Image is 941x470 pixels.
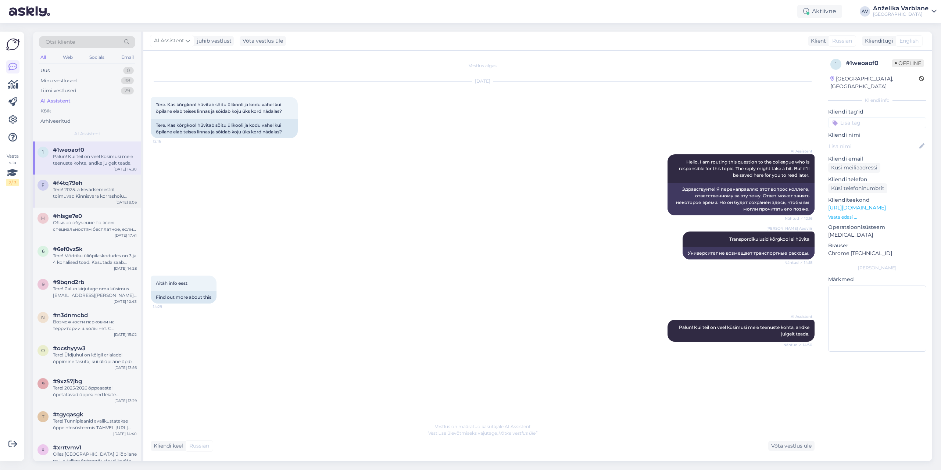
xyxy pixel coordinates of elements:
span: Russian [189,442,209,450]
div: [DATE] 13:56 [114,365,137,370]
div: [GEOGRAPHIC_DATA] [873,11,929,17]
div: [DATE] 14:28 [114,266,137,271]
div: [DATE] 17:41 [115,233,137,238]
div: AV [860,6,870,17]
span: #xrrtvmv1 [53,444,82,451]
div: Klienditugi [862,37,893,45]
div: Uus [40,67,50,74]
span: AI Assistent [785,148,812,154]
p: Kliendi nimi [828,131,926,139]
div: [GEOGRAPHIC_DATA], [GEOGRAPHIC_DATA] [830,75,919,90]
div: Klient [808,37,826,45]
a: Anželika Varblane[GEOGRAPHIC_DATA] [873,6,937,17]
span: Transpordikulusid kõrgkool ei hüvita [729,236,809,242]
span: Vestlus on määratud kasutajale AI Assistent [435,424,531,429]
span: Nähtud ✓ 12:16 [785,216,812,221]
span: 1 [835,61,837,67]
p: Brauser [828,242,926,250]
div: Socials [88,53,106,62]
div: [DATE] 14:30 [114,166,137,172]
span: 9 [42,281,44,287]
div: All [39,53,47,62]
img: Askly Logo [6,37,20,51]
div: Обычно обучение по всем специальностям бесплатное, если студент учится на очной форме и выполняет... [53,219,137,233]
div: Tere! 2025. a kevadsemestril toimuvad Kinnisvara korrashoiu koolitused, millele on veel võimalik ... [53,186,137,200]
div: Palun! Kui teil on veel küsimusi meie teenuste kohta, andke julgelt teada. [53,153,137,166]
div: [DATE] 13:29 [114,398,137,403]
span: Vestluse ülevõtmiseks vajutage [428,430,537,436]
div: Arhiveeritud [40,118,71,125]
span: Russian [832,37,852,45]
span: #9xz57jbg [53,378,82,385]
span: 1 [42,149,44,155]
div: Vestlus algas [151,62,815,69]
div: [DATE] 14:40 [113,431,137,437]
span: English [899,37,919,45]
div: 38 [121,77,134,85]
p: Operatsioonisüsteem [828,223,926,231]
input: Lisa nimi [829,142,918,150]
div: Tere! Tunniplaanid avalikustatakse õppeinfosüsteemis TAHVEL [URL][DOMAIN_NAME] juuli teises poole... [53,418,137,431]
div: 2 / 3 [6,179,19,186]
div: Aktiivne [797,5,842,18]
span: Otsi kliente [46,38,75,46]
p: [MEDICAL_DATA] [828,231,926,239]
div: Здравствуйте! Я перенаправляю этот вопрос коллеге, ответственному за эту тему. Ответ может занять... [668,183,815,215]
span: n [41,315,45,320]
span: #f4tq79eh [53,180,82,186]
div: Tere! Mõdriku üliõpilaskodudes on 3 ja 4 kohalised toad. Kasutada saab pesumasinat ja külmkapiga ... [53,252,137,266]
div: [DATE] 10:43 [114,299,137,304]
p: Märkmed [828,276,926,283]
div: Find out more about this [151,291,217,304]
span: 12:16 [153,139,180,144]
i: „Võtke vestlus üle” [497,430,537,436]
div: # 1weoaof0 [846,59,892,68]
span: #9bqnd2rb [53,279,84,286]
span: 6 [42,248,44,254]
span: #hlsge7e0 [53,213,82,219]
div: [PERSON_NAME] [828,265,926,271]
div: [DATE] 15:02 [114,332,137,337]
div: Olles [GEOGRAPHIC_DATA] üliõpilane palun tellige õpisoorituste väljavõte õppeinfosüsteemis TAHVEL... [53,451,137,464]
div: Web [61,53,74,62]
span: AI Assistent [74,130,100,137]
span: Nähtud ✓ 14:18 [784,260,812,265]
span: AI Assistent [785,314,812,319]
span: #6ef0vz5k [53,246,83,252]
span: x [42,447,44,452]
div: Возможности парковки на территории школы нет. С правилами парковки в [GEOGRAPHIC_DATA] можно озна... [53,319,137,332]
div: Tiimi vestlused [40,87,76,94]
p: Klienditeekond [828,196,926,204]
div: Tere! 2025/2026 õppeaastal õpetatavad õppeained leiate [PERSON_NAME] õppekavasid vaadates: [URL][... [53,385,137,398]
p: Chrome [TECHNICAL_ID] [828,250,926,257]
span: t [42,414,44,419]
span: o [41,348,45,353]
div: Kõik [40,107,51,115]
div: [DATE] [151,78,815,85]
span: Hello, I am routing this question to the colleague who is responsible for this topic. The reply m... [679,159,811,178]
div: Küsi meiliaadressi [828,163,880,173]
div: Университет не возмещает транспортные расходы. [683,247,815,259]
div: Minu vestlused [40,77,77,85]
span: Aitäh info eest [156,280,187,286]
span: AI Assistent [154,37,184,45]
span: Palun! Kui teil on veel küsimusi meie teenuste kohta, andke julgelt teada. [679,324,811,337]
span: f [42,182,44,188]
div: Tere. Kas kõrgkool hüvitab sõitu ûlikooli ja kodu vahel kui õpilane elab teises linnas ja sõidab ... [151,119,298,138]
div: juhib vestlust [194,37,232,45]
a: [URL][DOMAIN_NAME] [828,204,886,211]
div: AI Assistent [40,97,71,105]
span: h [41,215,45,221]
div: Võta vestlus üle [240,36,286,46]
span: [PERSON_NAME] Aedviir [766,226,812,231]
span: #n3dnmcbd [53,312,88,319]
div: 29 [121,87,134,94]
span: Tere. Kas kõrgkool hüvitab sõitu ûlikooli ja kodu vahel kui õpilane elab teises linnas ja sõidab ... [156,102,282,114]
div: Anželika Varblane [873,6,929,11]
span: #1weoaof0 [53,147,84,153]
div: 0 [123,67,134,74]
span: 14:29 [153,304,180,309]
div: Kliendi keel [151,442,183,450]
p: Kliendi tag'id [828,108,926,116]
span: #tgyqasgk [53,411,83,418]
